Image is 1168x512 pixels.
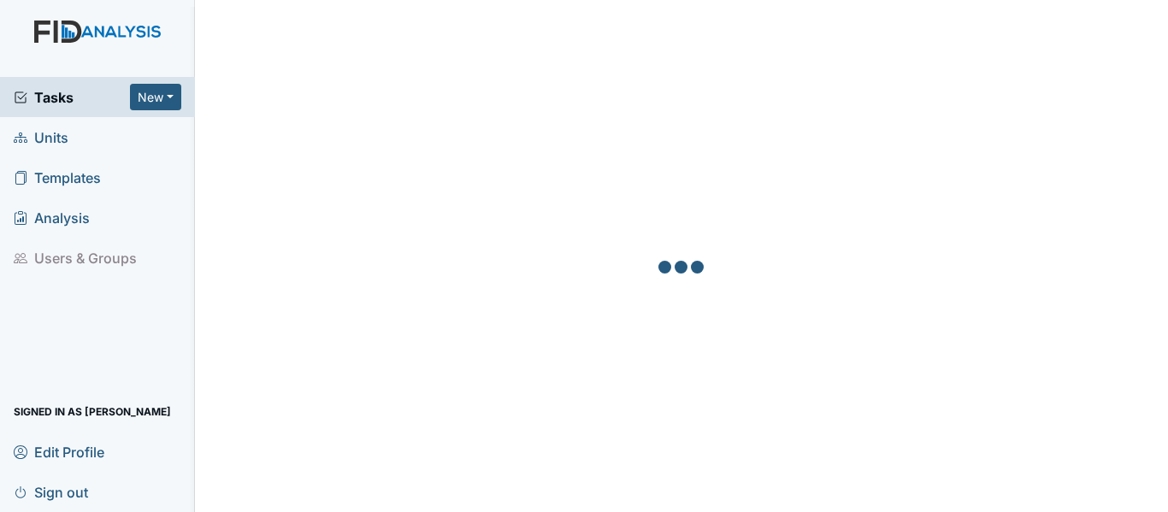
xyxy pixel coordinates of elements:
[14,438,104,465] span: Edit Profile
[14,87,130,108] a: Tasks
[14,479,88,505] span: Sign out
[14,398,171,425] span: Signed in as [PERSON_NAME]
[14,164,101,191] span: Templates
[130,84,181,110] button: New
[14,124,68,150] span: Units
[14,204,90,231] span: Analysis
